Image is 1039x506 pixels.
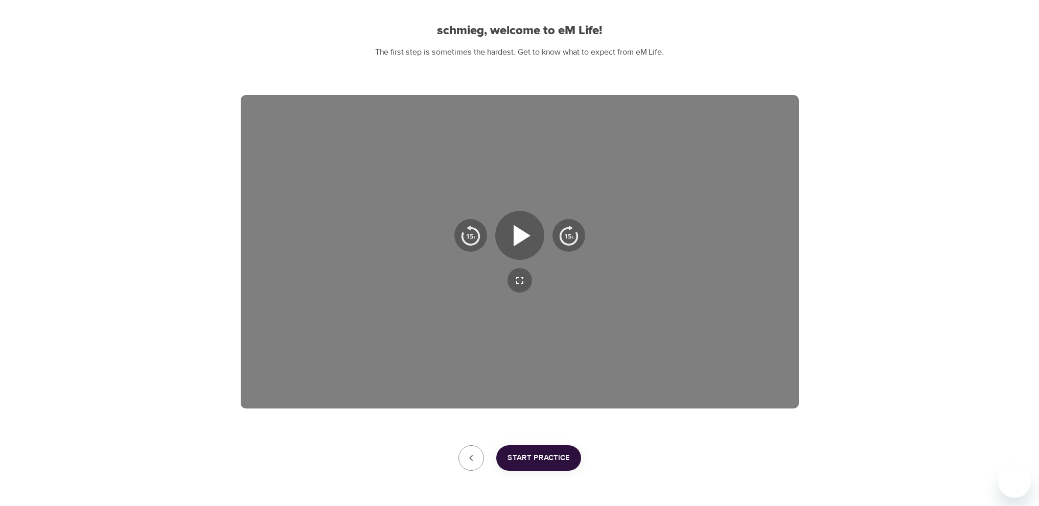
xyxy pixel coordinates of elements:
iframe: Button to launch messaging window [998,465,1031,498]
button: Start Practice [496,445,581,471]
p: The first step is sometimes the hardest. Get to know what to expect from eM Life. [241,46,799,58]
img: 15s_next.svg [559,225,579,246]
h2: schmieg, welcome to eM Life! [241,23,799,38]
img: 15s_prev.svg [460,225,481,246]
span: Start Practice [507,451,570,465]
